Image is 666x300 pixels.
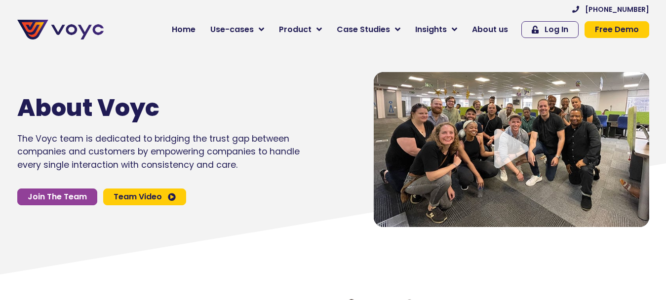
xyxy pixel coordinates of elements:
[465,20,515,39] a: About us
[472,24,508,36] span: About us
[408,20,465,39] a: Insights
[17,20,104,39] img: voyc-full-logo
[17,188,97,205] a: Join The Team
[337,24,390,36] span: Case Studies
[585,6,649,13] span: [PHONE_NUMBER]
[279,24,312,36] span: Product
[521,21,579,38] a: Log In
[595,26,639,34] span: Free Demo
[28,193,87,201] span: Join The Team
[210,24,254,36] span: Use-cases
[114,193,162,201] span: Team Video
[572,6,649,13] a: [PHONE_NUMBER]
[492,129,531,170] div: Video play button
[17,132,300,171] p: The Voyc team is dedicated to bridging the trust gap between companies and customers by empowerin...
[203,20,272,39] a: Use-cases
[545,26,568,34] span: Log In
[172,24,196,36] span: Home
[272,20,329,39] a: Product
[585,21,649,38] a: Free Demo
[415,24,447,36] span: Insights
[329,20,408,39] a: Case Studies
[103,188,186,205] a: Team Video
[164,20,203,39] a: Home
[17,94,270,122] h1: About Voyc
